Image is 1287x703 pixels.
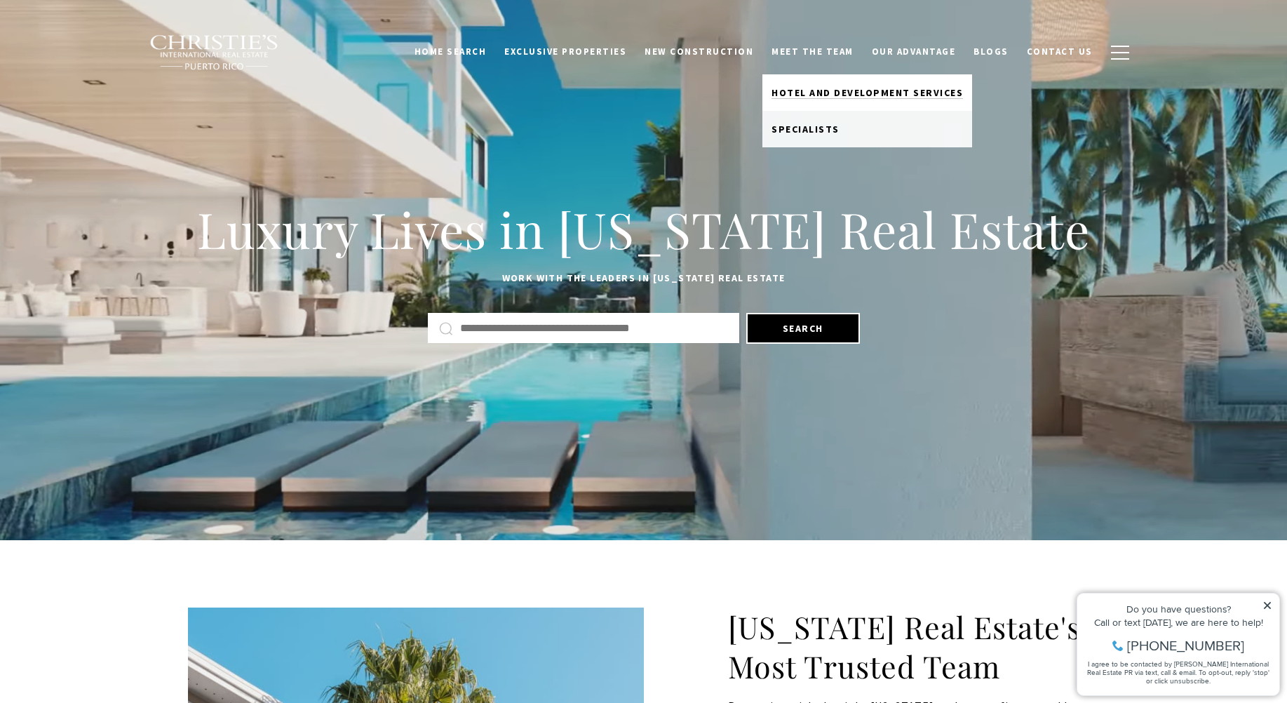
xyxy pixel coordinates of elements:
span: Our Advantage [872,46,956,58]
a: Meet the Team [762,39,863,65]
div: Do you have questions? [15,32,203,41]
img: Christie's International Real Estate black text logo [149,34,280,71]
span: Blogs [973,46,1009,58]
button: button [1102,32,1138,73]
span: Hotel and Development Services [771,86,963,99]
span: I agree to be contacted by [PERSON_NAME] International Real Estate PR via text, call & email. To ... [18,86,200,113]
span: Contact Us [1027,46,1093,58]
p: Work with the leaders in [US_STATE] Real Estate [188,270,1100,287]
span: Specialists [771,123,840,135]
span: Exclusive Properties [504,46,626,58]
a: Exclusive Properties [495,39,635,65]
a: New Construction [635,39,762,65]
a: Specialists [762,111,972,147]
button: Search [746,313,860,344]
a: Home Search [405,39,496,65]
span: New Construction [645,46,753,58]
input: Search by Address, City, or Neighborhood [460,319,728,337]
span: [PHONE_NUMBER] [58,66,175,80]
a: Blogs [964,39,1018,65]
a: Our Advantage [863,39,965,65]
h1: Luxury Lives in [US_STATE] Real Estate [188,199,1100,260]
a: Hotel and Development Services [762,74,972,111]
h2: [US_STATE] Real Estate's Most Trusted Team [728,608,1100,686]
div: Call or text [DATE], we are here to help! [15,45,203,55]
